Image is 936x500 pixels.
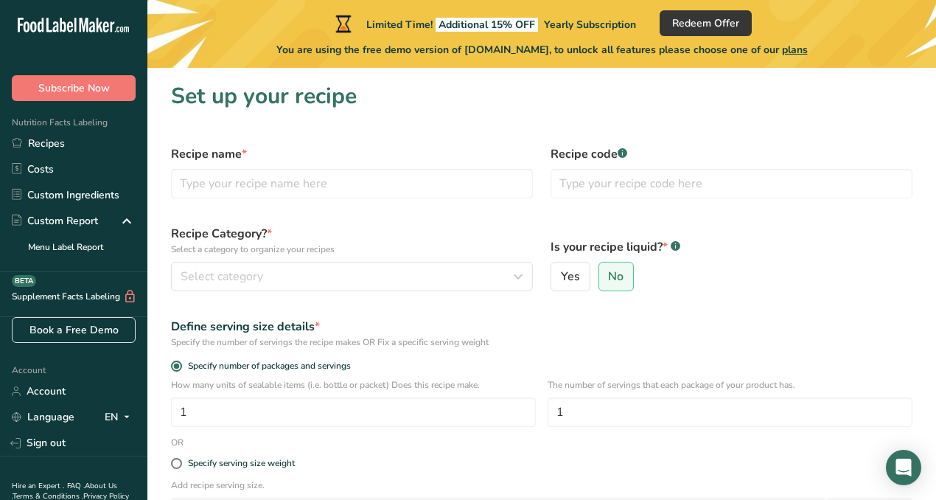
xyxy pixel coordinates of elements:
span: Yes [561,269,580,284]
div: Specify serving size weight [188,458,295,469]
span: Specify number of packages and servings [182,361,351,372]
span: Subscribe Now [38,80,110,96]
span: Select category [181,268,263,285]
label: Is your recipe liquid? [551,238,912,256]
button: Redeem Offer [660,10,752,36]
a: FAQ . [67,481,85,491]
span: plans [782,43,808,57]
a: Language [12,404,74,430]
span: Yearly Subscription [544,18,636,32]
div: Define serving size details [171,318,912,336]
div: Limited Time! [332,15,636,32]
h1: Set up your recipe [171,80,912,113]
div: Specify the number of servings the recipe makes OR Fix a specific serving weight [171,336,912,349]
input: Type your recipe name here [171,169,533,198]
p: How many units of sealable items (i.e. bottle or packet) Does this recipe make. [171,378,536,392]
p: Add recipe serving size. [171,479,912,492]
a: Hire an Expert . [12,481,64,491]
span: No [608,269,624,284]
button: Subscribe Now [12,75,136,101]
span: Redeem Offer [672,15,739,31]
label: Recipe code [551,145,912,163]
div: EN [105,409,136,426]
span: You are using the free demo version of [DOMAIN_NAME], to unlock all features please choose one of... [276,42,808,58]
a: Book a Free Demo [12,317,136,343]
label: Recipe Category? [171,225,533,256]
label: Recipe name [171,145,533,163]
span: Additional 15% OFF [436,18,538,32]
p: The number of servings that each package of your product has. [548,378,912,392]
div: Open Intercom Messenger [886,450,921,485]
button: Select category [171,262,533,291]
div: OR [162,436,192,449]
input: Type your recipe code here [551,169,912,198]
div: BETA [12,275,36,287]
p: Select a category to organize your recipes [171,243,533,256]
div: Custom Report [12,213,98,229]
